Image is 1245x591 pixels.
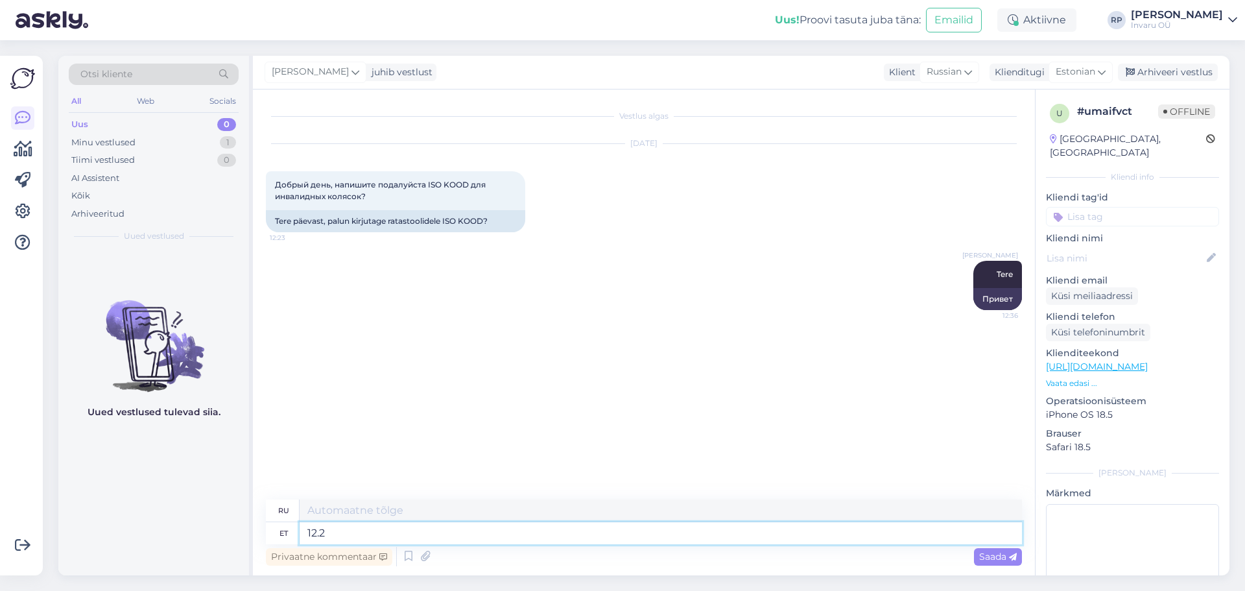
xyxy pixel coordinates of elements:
div: Invaru OÜ [1131,20,1223,30]
div: Tere päevast, palun kirjutage ratastoolidele ISO KOOD? [266,210,525,232]
div: Vestlus algas [266,110,1022,122]
span: [PERSON_NAME] [962,250,1018,260]
div: Küsi telefoninumbrit [1046,324,1150,341]
div: Minu vestlused [71,136,136,149]
span: Otsi kliente [80,67,132,81]
div: Kliendi info [1046,171,1219,183]
div: # umaifvct [1077,104,1158,119]
input: Lisa nimi [1047,251,1204,265]
p: Kliendi telefon [1046,310,1219,324]
div: Kõik [71,189,90,202]
div: 0 [217,154,236,167]
p: Safari 18.5 [1046,440,1219,454]
span: u [1056,108,1063,118]
span: Offline [1158,104,1215,119]
div: [PERSON_NAME] [1131,10,1223,20]
div: Klient [884,66,916,79]
span: Tere [997,269,1013,279]
div: Socials [207,93,239,110]
div: [PERSON_NAME] [1046,467,1219,479]
div: Uus [71,118,88,131]
input: Lisa tag [1046,207,1219,226]
p: Uued vestlused tulevad siia. [88,405,220,419]
b: Uus! [775,14,800,26]
div: Arhiveeri vestlus [1118,64,1218,81]
div: ru [278,500,289,522]
a: [URL][DOMAIN_NAME] [1046,361,1148,372]
p: Klienditeekond [1046,346,1219,360]
div: All [69,93,84,110]
p: Kliendi email [1046,274,1219,287]
div: [GEOGRAPHIC_DATA], [GEOGRAPHIC_DATA] [1050,132,1206,160]
span: Estonian [1056,65,1095,79]
div: Web [134,93,157,110]
div: Tiimi vestlused [71,154,135,167]
div: Küsi meiliaadressi [1046,287,1138,305]
span: Saada [979,551,1017,562]
span: Uued vestlused [124,230,184,242]
span: Добрый день, напишите подалуйста ISO KOOD для инвалидных колясок? [275,180,488,201]
div: RP [1108,11,1126,29]
p: Vaata edasi ... [1046,378,1219,389]
div: AI Assistent [71,172,119,185]
div: [DATE] [266,138,1022,149]
div: 0 [217,118,236,131]
p: Kliendi nimi [1046,232,1219,245]
p: Märkmed [1046,487,1219,500]
p: Operatsioonisüsteem [1046,394,1219,408]
p: Brauser [1046,427,1219,440]
span: 12:23 [270,233,318,243]
div: Privaatne kommentaar [266,548,392,566]
div: Arhiveeritud [71,208,124,221]
span: Russian [927,65,962,79]
p: Kliendi tag'id [1046,191,1219,204]
textarea: 12.2 [300,522,1022,544]
div: Klienditugi [990,66,1045,79]
div: et [279,522,288,544]
img: No chats [58,277,249,394]
p: iPhone OS 18.5 [1046,408,1219,422]
div: Привет [973,288,1022,310]
div: Proovi tasuta juba täna: [775,12,921,28]
a: [PERSON_NAME]Invaru OÜ [1131,10,1237,30]
div: Aktiivne [997,8,1076,32]
div: juhib vestlust [366,66,433,79]
div: 1 [220,136,236,149]
span: 12:36 [969,311,1018,320]
span: [PERSON_NAME] [272,65,349,79]
img: Askly Logo [10,66,35,91]
button: Emailid [926,8,982,32]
